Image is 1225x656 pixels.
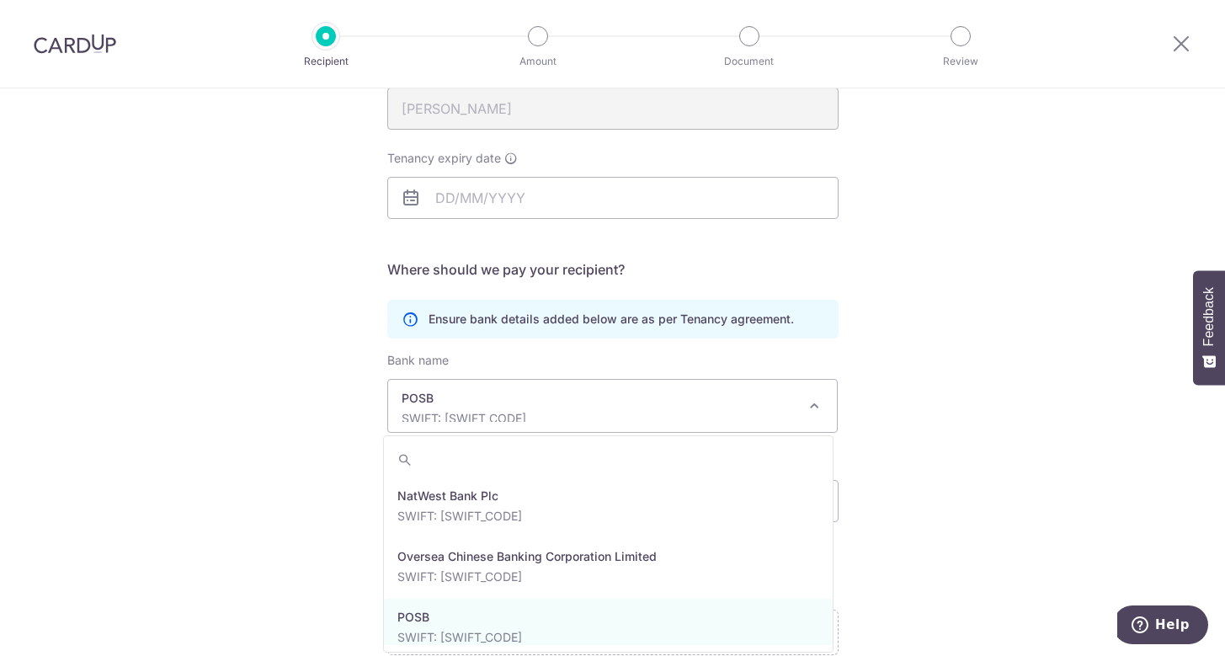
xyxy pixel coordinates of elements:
p: SWIFT: [SWIFT_CODE] [397,508,820,525]
p: SWIFT: [SWIFT_CODE] [402,410,797,427]
p: POSB [402,390,797,407]
p: SWIFT: [SWIFT_CODE] [397,568,820,585]
input: DD/MM/YYYY [387,177,839,219]
label: Bank name [387,352,449,369]
p: Amount [476,53,600,70]
span: POSB [387,379,839,433]
span: Tenancy expiry date [387,150,501,167]
h5: Where should we pay your recipient? [387,259,839,280]
p: Ensure bank details added below are as per Tenancy agreement. [429,311,794,328]
button: Feedback - Show survey [1193,270,1225,385]
span: Feedback [1201,287,1217,346]
p: Recipient [264,53,388,70]
p: Document [687,53,812,70]
p: Review [898,53,1023,70]
p: POSB [397,609,820,626]
p: Oversea Chinese Banking Corporation Limited [397,548,820,565]
img: CardUp [34,34,116,54]
span: POSB [388,380,838,432]
iframe: Opens a widget where you can find more information [1117,605,1208,648]
p: SWIFT: [SWIFT_CODE] [397,629,820,646]
p: NatWest Bank Plc [397,488,820,504]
